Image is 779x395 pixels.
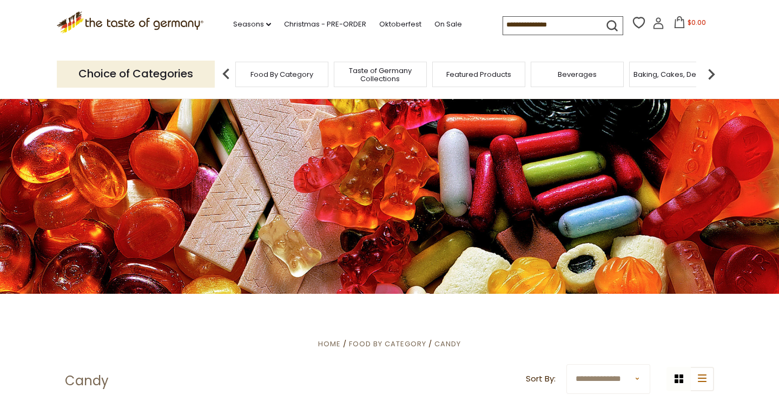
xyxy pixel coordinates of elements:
[434,18,462,30] a: On Sale
[65,373,109,389] h1: Candy
[633,70,717,78] a: Baking, Cakes, Desserts
[233,18,271,30] a: Seasons
[379,18,421,30] a: Oktoberfest
[434,339,461,349] a: Candy
[666,16,712,32] button: $0.00
[349,339,426,349] a: Food By Category
[446,70,511,78] a: Featured Products
[318,339,341,349] a: Home
[526,372,556,386] label: Sort By:
[558,70,597,78] a: Beverages
[701,63,722,85] img: next arrow
[337,67,424,83] a: Taste of Germany Collections
[688,18,706,27] span: $0.00
[250,70,313,78] a: Food By Category
[57,61,215,87] p: Choice of Categories
[284,18,366,30] a: Christmas - PRE-ORDER
[215,63,237,85] img: previous arrow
